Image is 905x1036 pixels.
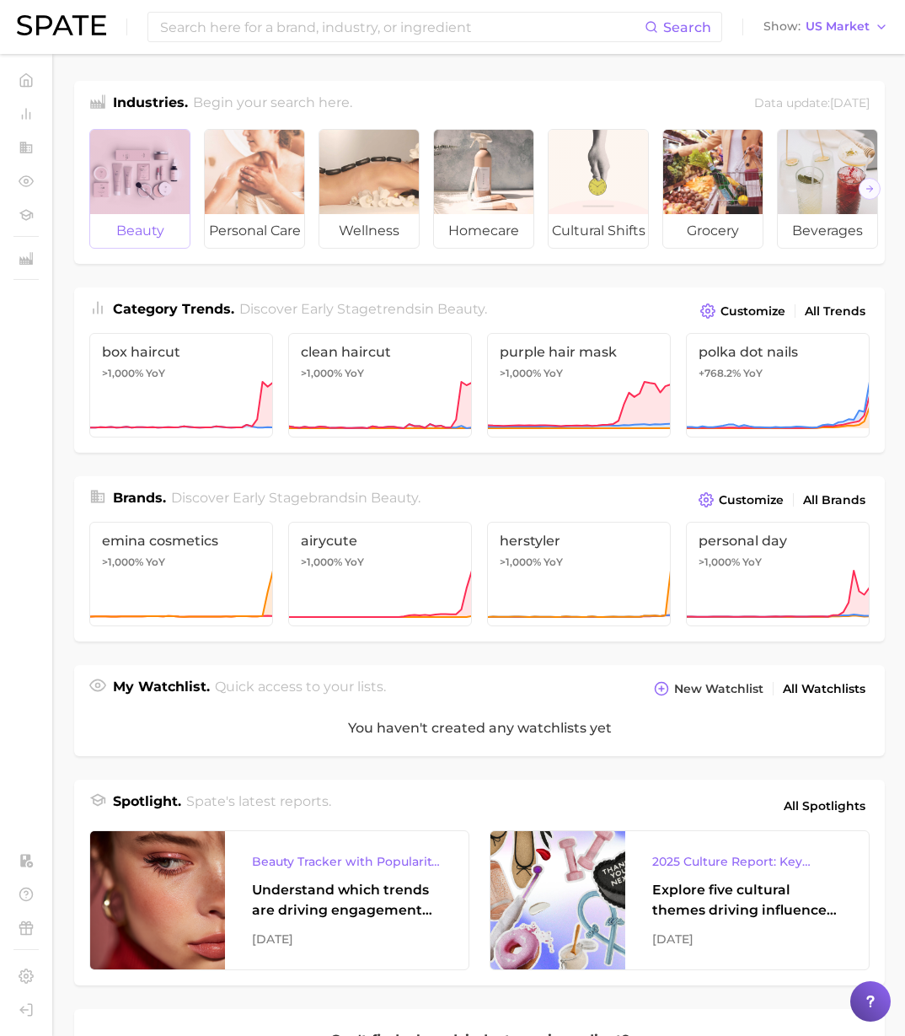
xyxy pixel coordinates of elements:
[239,301,487,317] span: Discover Early Stage trends in .
[805,304,865,319] span: All Trends
[699,533,857,549] span: personal day
[113,93,188,115] h1: Industries.
[779,792,870,820] a: All Spotlights
[113,301,234,317] span: Category Trends .
[783,682,865,696] span: All Watchlists
[102,533,260,549] span: emina cosmetics
[500,344,658,360] span: purple hair mask
[500,533,658,549] span: herstyler
[859,178,881,200] button: Scroll Right
[146,556,165,569] span: YoY
[699,367,741,379] span: +768.2%
[686,333,870,437] a: polka dot nails+768.2% YoY
[743,367,763,380] span: YoY
[102,367,143,379] span: >1,000%
[252,851,442,872] div: Beauty Tracker with Popularity Index
[252,880,442,921] div: Understand which trends are driving engagement across platforms in the skin, hair, makeup, and fr...
[301,556,342,568] span: >1,000%
[74,701,885,756] div: You haven't created any watchlists yet
[204,129,305,249] a: personal care
[759,16,892,38] button: ShowUS Market
[215,677,386,701] h2: Quick access to your lists.
[102,556,143,568] span: >1,000%
[500,367,541,379] span: >1,000%
[319,129,420,249] a: wellness
[89,129,190,249] a: beauty
[345,367,364,380] span: YoY
[437,301,485,317] span: beauty
[674,682,763,696] span: New Watchlist
[433,129,534,249] a: homecare
[434,214,533,248] span: homecare
[742,556,762,569] span: YoY
[694,488,788,512] button: Customize
[662,129,763,249] a: grocery
[663,19,711,35] span: Search
[686,522,870,626] a: personal day>1,000% YoY
[803,493,865,507] span: All Brands
[719,493,784,507] span: Customize
[801,300,870,323] a: All Trends
[544,367,563,380] span: YoY
[89,522,273,626] a: emina cosmetics>1,000% YoY
[193,93,352,115] h2: Begin your search here.
[779,678,870,701] a: All Watchlists
[784,796,865,816] span: All Spotlights
[699,344,857,360] span: polka dot nails
[487,522,671,626] a: herstyler>1,000% YoY
[806,22,870,31] span: US Market
[90,214,190,248] span: beauty
[544,556,563,569] span: YoY
[113,677,210,701] h1: My Watchlist.
[146,367,165,380] span: YoY
[252,929,442,949] div: [DATE]
[89,830,469,970] a: Beauty Tracker with Popularity IndexUnderstand which trends are driving engagement across platfor...
[720,304,785,319] span: Customize
[158,13,645,41] input: Search here for a brand, industry, or ingredient
[777,129,878,249] a: beverages
[696,299,790,323] button: Customize
[548,129,649,249] a: cultural shifts
[301,367,342,379] span: >1,000%
[549,214,648,248] span: cultural shifts
[652,880,842,921] div: Explore five cultural themes driving influence across beauty, food, and pop culture.
[345,556,364,569] span: YoY
[301,533,459,549] span: airycute
[650,677,768,701] button: New Watchlist
[754,93,870,115] div: Data update: [DATE]
[763,22,801,31] span: Show
[319,214,419,248] span: wellness
[205,214,304,248] span: personal care
[13,997,39,1023] a: Log out. Currently logged in with e-mail yumi.toki@spate.nyc.
[799,489,870,512] a: All Brands
[778,214,877,248] span: beverages
[17,15,106,35] img: SPATE
[371,490,418,506] span: beauty
[699,556,740,568] span: >1,000%
[113,792,181,820] h1: Spotlight.
[89,333,273,437] a: box haircut>1,000% YoY
[301,344,459,360] span: clean haircut
[288,522,472,626] a: airycute>1,000% YoY
[102,344,260,360] span: box haircut
[500,556,541,568] span: >1,000%
[652,851,842,872] div: 2025 Culture Report: Key Themes That Are Shaping Consumer Demand
[171,490,420,506] span: Discover Early Stage brands in .
[186,792,331,820] h2: Spate's latest reports.
[663,214,763,248] span: grocery
[490,830,870,970] a: 2025 Culture Report: Key Themes That Are Shaping Consumer DemandExplore five cultural themes driv...
[288,333,472,437] a: clean haircut>1,000% YoY
[652,929,842,949] div: [DATE]
[113,490,166,506] span: Brands .
[487,333,671,437] a: purple hair mask>1,000% YoY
